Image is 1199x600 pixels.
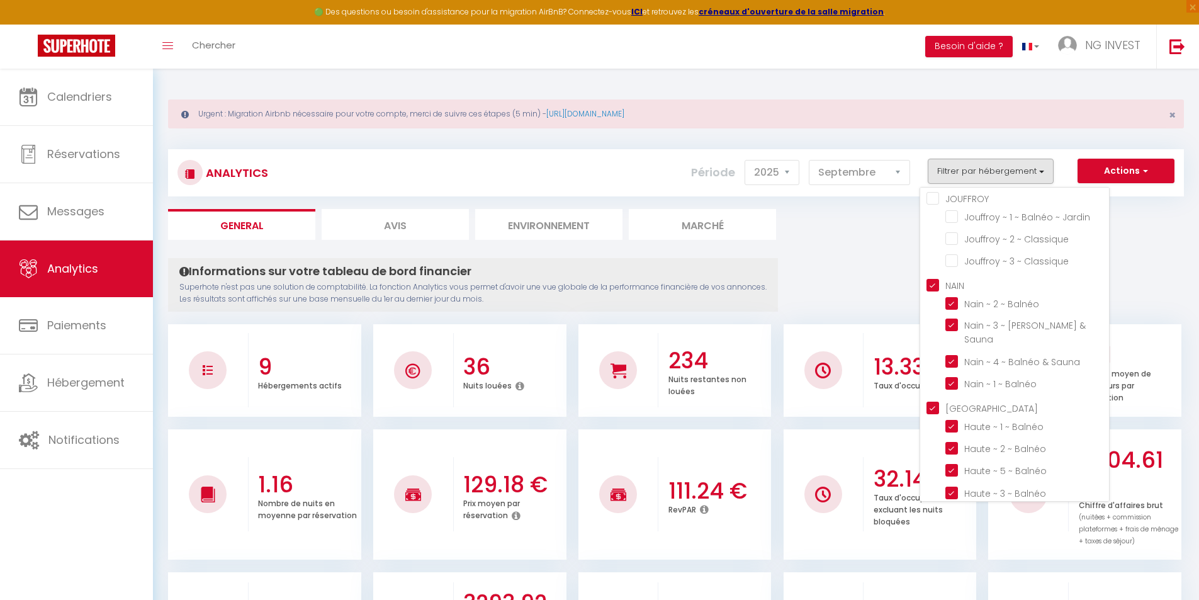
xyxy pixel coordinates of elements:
[964,211,1090,224] span: Jouffroy ~ 1 ~ Balnéo ~ Jardin
[964,233,1069,246] span: Jouffroy ~ 2 ~ Classique
[1079,342,1179,368] h3: 1.71
[48,432,120,448] span: Notifications
[668,371,746,397] p: Nuits restantes non louées
[964,378,1037,390] span: Nain ~ 1 ~ Balnéo
[47,317,106,333] span: Paiements
[1085,37,1140,53] span: NG INVEST
[258,378,342,391] p: Hébergements actifs
[192,38,235,52] span: Chercher
[10,5,48,43] button: Ouvrir le widget de chat LiveChat
[203,365,213,375] img: NO IMAGE
[1049,25,1156,69] a: ... NG INVEST
[691,159,735,186] label: Période
[258,472,358,498] h3: 1.16
[463,354,563,380] h3: 36
[629,209,776,240] li: Marché
[463,378,512,391] p: Nuits louées
[179,264,767,278] h4: Informations sur votre tableau de bord financier
[874,490,958,527] p: Taux d'occupation en excluant les nuits bloquées
[168,209,315,240] li: General
[815,487,831,502] img: NO IMAGE
[322,209,469,240] li: Avis
[546,108,624,119] a: [URL][DOMAIN_NAME]
[1079,512,1178,546] span: (nuitées + commission plateformes + frais de ménage + taxes de séjour)
[1079,447,1179,500] h3: 4004.61 €
[1058,36,1077,55] img: ...
[183,25,245,69] a: Chercher
[874,378,946,391] p: Taux d'occupation
[1079,366,1151,403] p: Nombre moyen de voyageurs par réservation
[203,159,268,187] h3: Analytics
[1169,107,1176,123] span: ×
[1078,159,1174,184] button: Actions
[668,348,768,374] h3: 234
[463,472,563,498] h3: 129.18 €
[964,487,1046,500] span: Haute ~ 3 ~ Balnéo
[699,6,884,17] a: créneaux d'ouverture de la salle migration
[38,35,115,57] img: Super Booking
[874,466,974,492] h3: 32.14 %
[1169,38,1185,54] img: logout
[179,281,767,305] p: Superhote n'est pas une solution de comptabilité. La fonction Analytics vous permet d'avoir une v...
[258,354,358,380] h3: 9
[964,319,1086,346] span: Nain ~ 3 ~ [PERSON_NAME] & Sauna
[928,159,1054,184] button: Filtrer par hébergement
[47,89,112,105] span: Calendriers
[47,146,120,162] span: Réservations
[668,478,768,504] h3: 111.24 €
[258,495,357,521] p: Nombre de nuits en moyenne par réservation
[475,209,622,240] li: Environnement
[964,356,1080,368] span: Nain ~ 4 ~ Balnéo & Sauna
[168,99,1184,128] div: Urgent : Migration Airbnb nécessaire pour votre compte, merci de suivre ces étapes (5 min) -
[47,261,98,276] span: Analytics
[874,354,974,380] h3: 13.33 %
[631,6,643,17] a: ICI
[463,495,520,521] p: Prix moyen par réservation
[1169,110,1176,121] button: Close
[47,203,104,219] span: Messages
[1079,497,1178,546] p: Chiffre d'affaires brut
[47,375,125,390] span: Hébergement
[668,502,696,515] p: RevPAR
[925,36,1013,57] button: Besoin d'aide ?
